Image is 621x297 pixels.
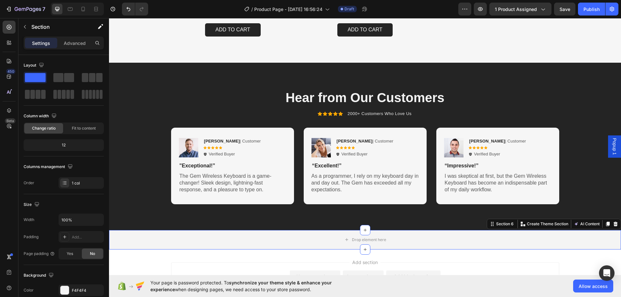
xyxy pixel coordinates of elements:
strong: [PERSON_NAME] [95,121,131,125]
p: Create Theme Section [418,203,459,209]
p: 7 [42,5,45,13]
button: Add to cart [228,5,284,18]
button: AI Content [463,202,492,210]
p: Verified Buyer [365,133,391,139]
p: | Customer [95,121,152,126]
span: Allow access [579,283,608,290]
p: 2000+ Customers Who Love Us [238,93,302,99]
div: 12 [25,141,103,150]
span: Draft [344,6,354,12]
div: Size [24,200,41,209]
span: No [90,251,95,257]
div: Color [24,287,34,293]
p: I was skeptical at first, but the Gem Wireless Keyboard has become an indispensable part of my da... [336,155,442,175]
div: Drop element here [243,219,277,224]
span: Change ratio [32,125,56,131]
div: Background [24,271,55,280]
div: Page padding [24,251,55,257]
div: Width [24,217,34,223]
div: Choose templates [186,255,225,262]
div: Column width [24,112,58,121]
div: Generate layout [237,255,271,262]
div: Add... [72,234,102,240]
span: Add section [241,241,271,248]
img: gempages_432750572815254551-0f3f1b4e-bdf7-450b-82c1-89dfc5a87e26.png [202,120,222,139]
img: gempages_432750572815254551-c9f13168-bf8f-4318-a82e-bac41c11e37e.png [335,120,354,139]
p: The Gem Wireless Keyboard is a game-changer! Sleek design, lightning-fast response, and a pleasur... [71,155,177,175]
button: Publish [578,3,605,16]
p: "Exceptional!” [71,144,177,151]
button: 7 [3,3,48,16]
p: Section [31,23,84,31]
span: Popup 1 [502,120,509,137]
div: Add to cart [239,8,274,15]
iframe: Design area [109,18,621,275]
div: Add blank section [285,255,324,262]
p: | Customer [228,121,285,126]
span: / [251,6,253,13]
div: Order [24,180,34,186]
div: Beta [5,118,16,123]
div: Publish [583,6,600,13]
span: 1 product assigned [495,6,537,13]
p: As a programmer, I rely on my keyboard day in and day out. The Gem has exceeded all my expectations. [202,155,310,175]
div: F4F4F4 [72,288,102,293]
button: Add to cart [96,5,152,18]
p: Advanced [64,40,86,47]
p: | Customer [360,121,417,126]
img: gempages_432750572815254551-f132cfa5-ab01-4656-bf4a-f0e5a90a2fb3.png [70,120,89,139]
div: Open Intercom Messenger [599,265,615,281]
div: Section 6 [386,203,406,209]
strong: [PERSON_NAME] [228,121,264,125]
span: Save [560,6,570,12]
div: 1 col [72,180,102,186]
span: Fit to content [72,125,96,131]
p: Settings [32,40,50,47]
span: Yes [67,251,73,257]
input: Auto [59,214,103,226]
p: “Excellent!” [203,144,310,151]
div: Columns management [24,163,74,171]
div: Undo/Redo [122,3,148,16]
div: Add to cart [106,8,141,15]
button: Save [554,3,575,16]
h2: Hear from Our Customers [6,70,506,89]
p: “Impressive!” [336,144,442,151]
p: Verified Buyer [100,133,126,139]
div: 450 [6,69,16,74]
p: Verified Buyer [233,133,259,139]
strong: [PERSON_NAME] [360,121,396,125]
div: Padding [24,234,38,240]
button: Allow access [573,280,613,292]
div: Layout [24,61,45,70]
button: 1 product assigned [489,3,551,16]
span: Your page is password protected. To when designing pages, we need access to your store password. [150,279,357,293]
span: synchronize your theme style & enhance your experience [150,280,332,292]
span: Product Page - [DATE] 16:56:24 [254,6,322,13]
